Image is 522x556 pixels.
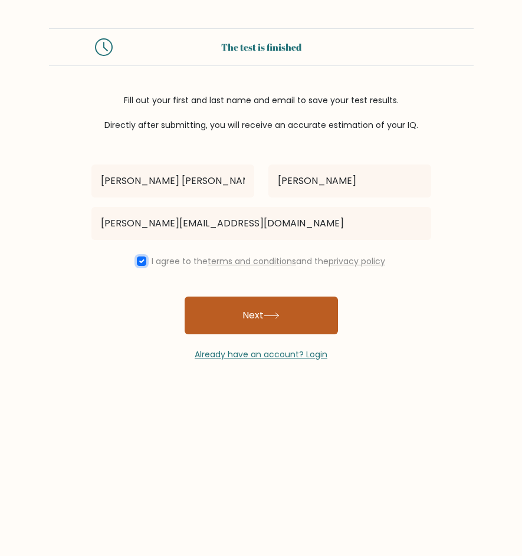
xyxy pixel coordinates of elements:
[127,40,396,54] div: The test is finished
[208,255,296,267] a: terms and conditions
[329,255,385,267] a: privacy policy
[195,348,327,360] a: Already have an account? Login
[185,297,338,334] button: Next
[91,207,431,240] input: Email
[152,255,385,267] label: I agree to the and the
[91,165,254,198] input: First name
[268,165,431,198] input: Last name
[49,94,474,131] div: Fill out your first and last name and email to save your test results. Directly after submitting,...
